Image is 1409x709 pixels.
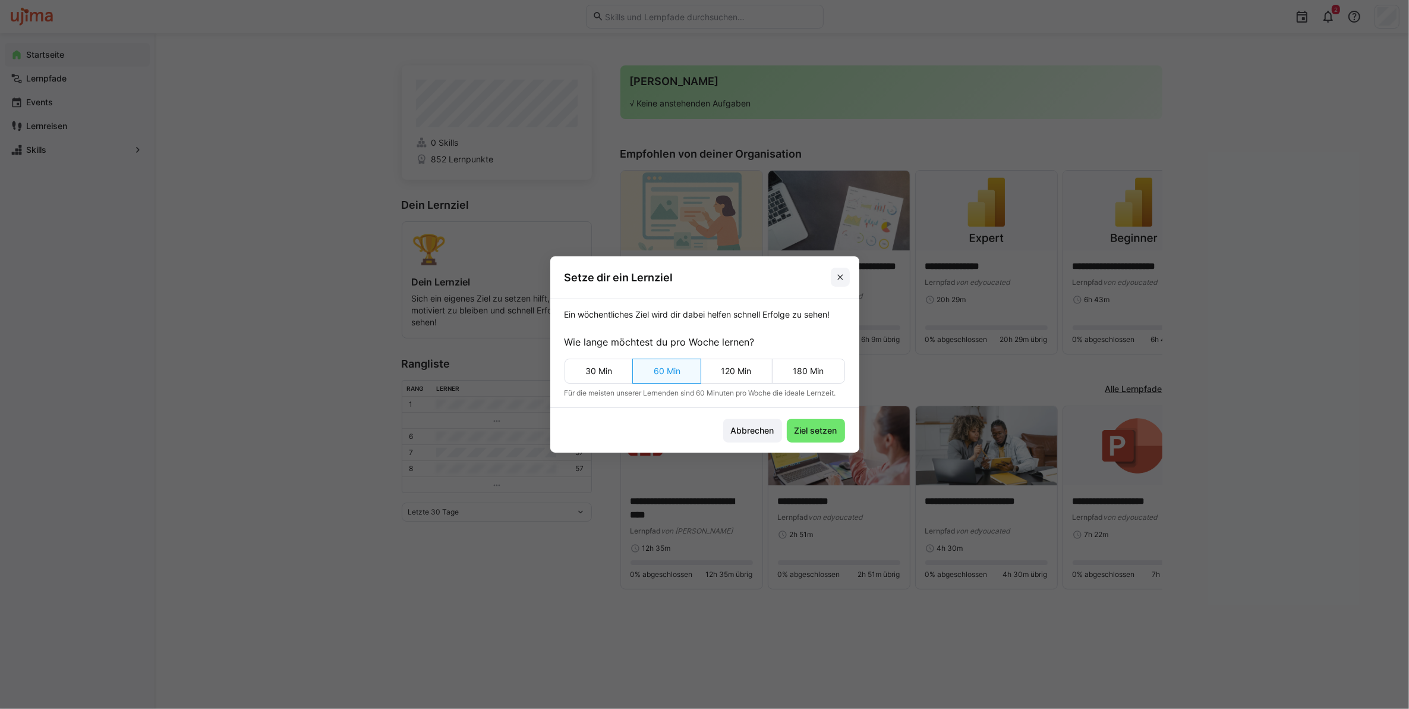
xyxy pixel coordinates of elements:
[793,425,839,437] span: Ziel setzen
[729,425,776,437] span: Abbrechen
[700,359,773,384] eds-button-option: 120 Min
[772,359,845,384] eds-button-option: 180 Min
[787,419,845,443] button: Ziel setzen
[565,359,633,384] eds-button-option: 30 Min
[565,271,673,284] h3: Setze dir ein Lernziel
[723,419,782,443] button: Abbrechen
[565,309,845,321] p: Ein wöchentliches Ziel wird dir dabei helfen schnell Erfolge zu sehen!
[565,335,845,349] p: Wie lange möchtest du pro Woche lernen?
[632,359,701,384] eds-button-option: 60 Min
[565,388,845,398] span: Für die meisten unserer Lernenden sind 60 Minuten pro Woche die ideale Lernzeit.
